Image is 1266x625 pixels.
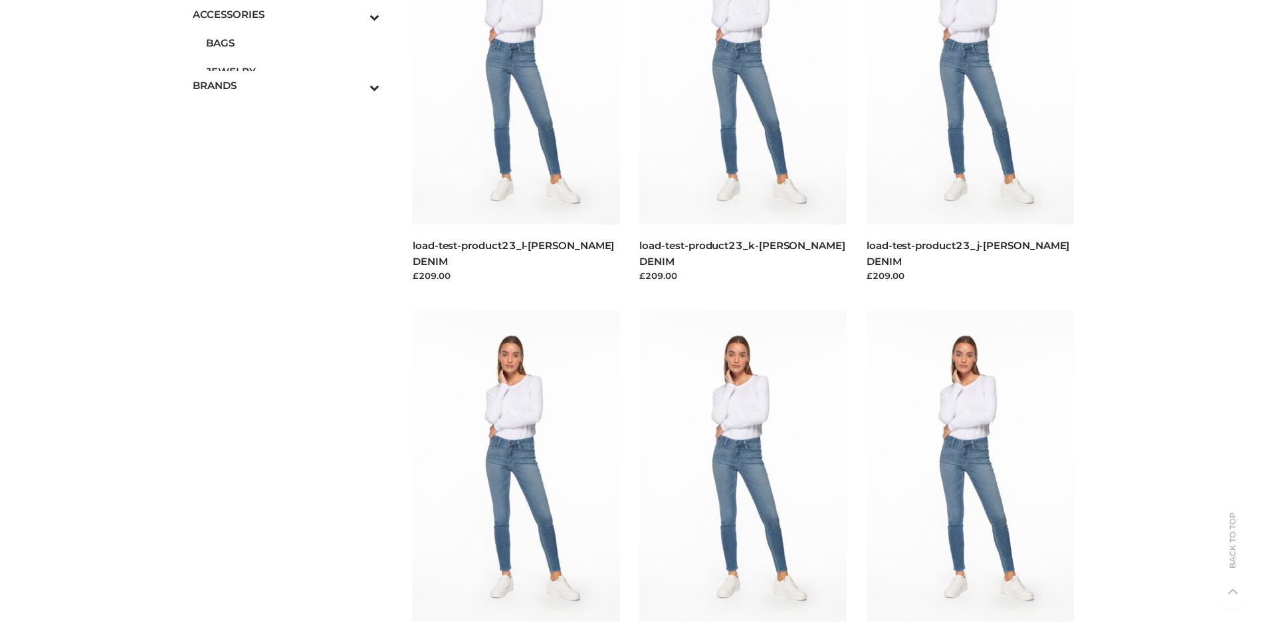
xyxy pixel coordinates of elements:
a: load-test-product23_j-[PERSON_NAME] DENIM [867,239,1069,267]
button: Toggle Submenu [333,71,379,100]
div: £209.00 [639,269,847,282]
a: BAGS [206,29,380,57]
span: BAGS [206,35,380,50]
div: £209.00 [867,269,1074,282]
a: load-test-product23_k-[PERSON_NAME] DENIM [639,239,845,267]
span: Back to top [1216,535,1249,569]
a: BRANDSToggle Submenu [193,71,380,100]
a: load-test-product23_l-[PERSON_NAME] DENIM [413,239,614,267]
a: JEWELRY [206,57,380,86]
span: ACCESSORIES [193,7,380,22]
div: £209.00 [413,269,620,282]
span: BRANDS [193,78,380,93]
span: JEWELRY [206,64,380,79]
